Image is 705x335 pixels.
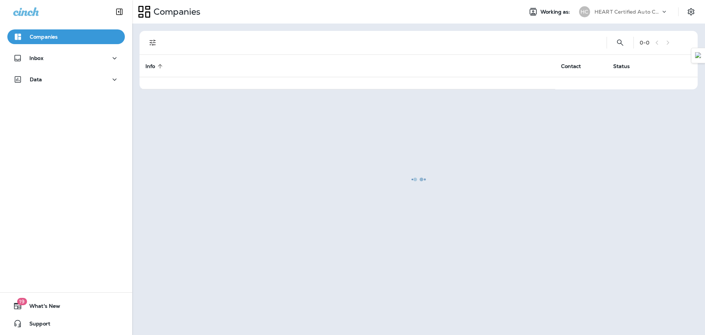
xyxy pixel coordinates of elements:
[7,51,125,65] button: Inbox
[30,34,58,40] p: Companies
[7,316,125,331] button: Support
[7,299,125,313] button: 19What's New
[7,72,125,87] button: Data
[30,76,42,82] p: Data
[594,9,661,15] p: HEART Certified Auto Care
[7,29,125,44] button: Companies
[22,321,50,329] span: Support
[29,55,43,61] p: Inbox
[684,5,698,18] button: Settings
[22,303,60,312] span: What's New
[17,298,27,305] span: 19
[109,4,130,19] button: Collapse Sidebar
[540,9,572,15] span: Working as:
[695,52,702,59] img: Detect Auto
[579,6,590,17] div: HC
[151,6,200,17] p: Companies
